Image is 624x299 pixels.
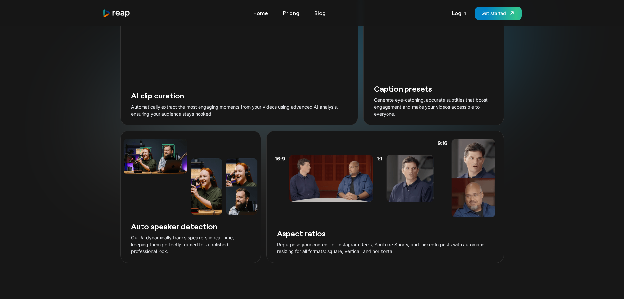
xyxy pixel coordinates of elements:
[277,228,493,238] h3: Aspect ratios
[103,9,131,18] img: reap logo
[131,103,347,117] p: Automatically extract the most engaging moments from your videos using advanced AI analysis, ensu...
[269,139,501,218] img: Aspect ratios
[311,8,329,18] a: Blog
[121,139,261,215] img: Auto speaker detection
[131,234,250,255] p: Our AI dynamically tracks speakers in real-time, keeping them perfectly framed for a polished, pr...
[374,96,493,117] p: Generate eye-catching, accurate subtitles that boost engagement and make your videos accessible t...
[131,90,347,100] h3: AI clip curation
[449,8,470,18] a: Log in
[280,8,303,18] a: Pricing
[103,9,131,18] a: home
[277,241,493,255] p: Repurpose your content for Instagram Reels, YouTube Shorts, and LinkedIn posts with automatic res...
[482,10,506,17] div: Get started
[374,83,493,94] h3: Caption presets
[131,221,250,231] h3: Auto speaker detection
[475,7,522,20] a: Get started
[250,8,271,18] a: Home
